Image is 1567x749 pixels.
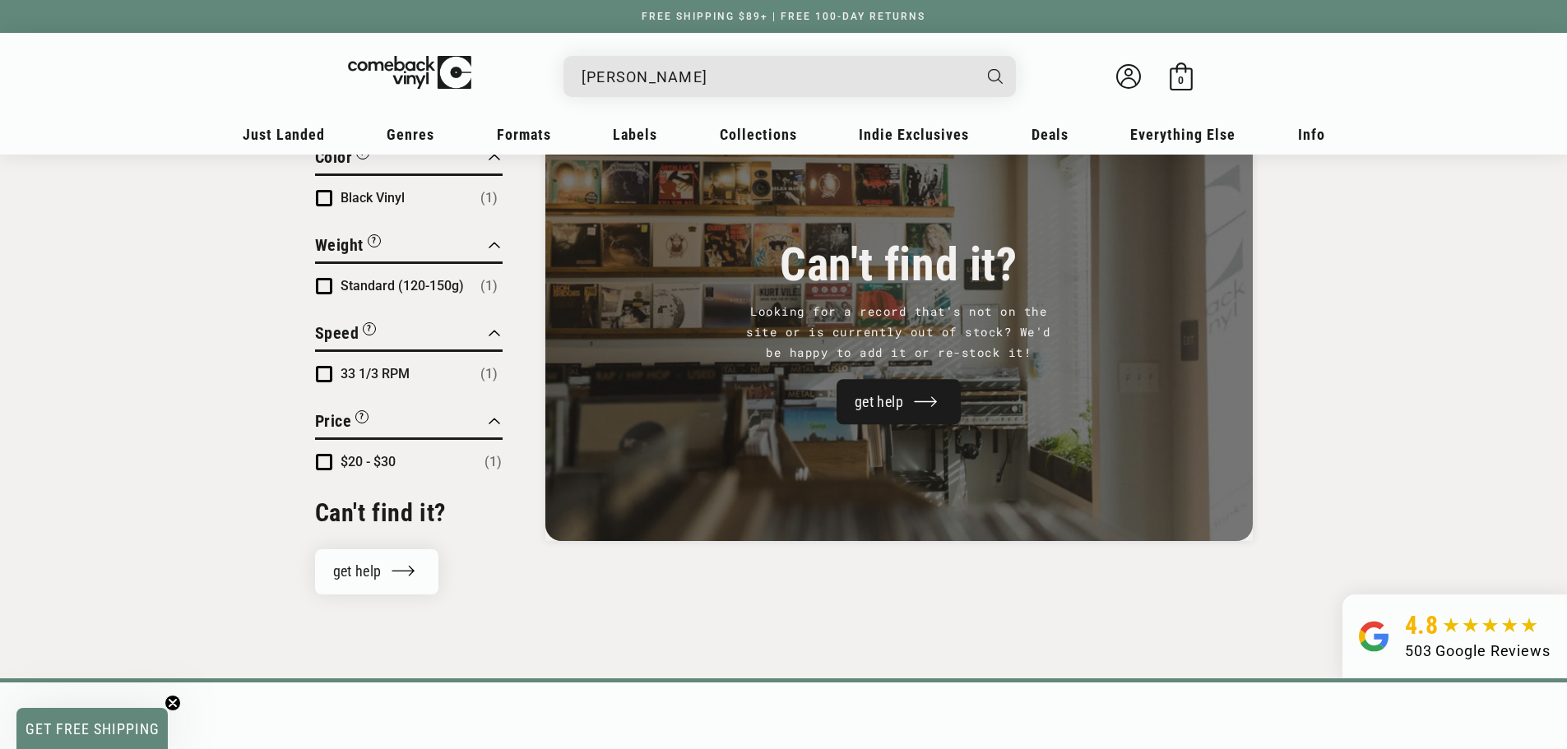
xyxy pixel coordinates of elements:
span: 0 [1178,74,1184,86]
span: Number of products: (1) [480,276,498,296]
span: GET FREE SHIPPING [25,720,160,737]
input: When autocomplete results are available use up and down arrows to review and enter to select [582,60,971,94]
button: Filter by Speed [315,321,377,349]
span: Indie Exclusives [859,126,969,143]
span: Price [315,411,352,431]
a: FREE SHIPPING $89+ | FREE 100-DAY RETURNS [625,11,942,22]
button: Filter by Price [315,409,369,437]
div: Search [563,56,1016,97]
span: Genres [387,126,434,143]
span: Speed [315,323,359,343]
span: Formats [497,126,551,143]
span: $20 - $30 [341,454,396,469]
div: GET FREE SHIPPINGClose teaser [16,708,168,749]
span: Deals [1032,126,1069,143]
span: Just Landed [243,126,325,143]
span: Color [315,147,353,167]
img: Group.svg [1359,611,1389,662]
button: Close teaser [165,695,181,711]
span: Number of products: (1) [484,452,502,472]
span: 4.8 [1405,611,1439,640]
span: Info [1298,126,1325,143]
span: Collections [720,126,797,143]
span: 33 1/3 RPM [341,366,410,381]
span: Everything Else [1130,126,1236,143]
img: star5.svg [1443,617,1537,634]
p: Looking for a record that's not on the site or is currently out of stock? We'd be happy to add it... [743,301,1055,363]
button: Filter by Weight [315,233,381,261]
button: Search [973,56,1018,97]
span: Number of products: (1) [480,188,498,208]
h3: Can't find it? [586,246,1212,284]
span: Standard (120-150g) [341,278,464,294]
span: Labels [613,126,657,143]
span: Number of products: (1) [480,364,498,384]
span: Weight [315,235,364,255]
a: 4.8 503 Google Reviews [1342,594,1567,678]
a: get help [315,549,439,594]
a: get help [837,380,961,425]
span: Black Vinyl [341,190,405,206]
div: 503 Google Reviews [1405,640,1551,662]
